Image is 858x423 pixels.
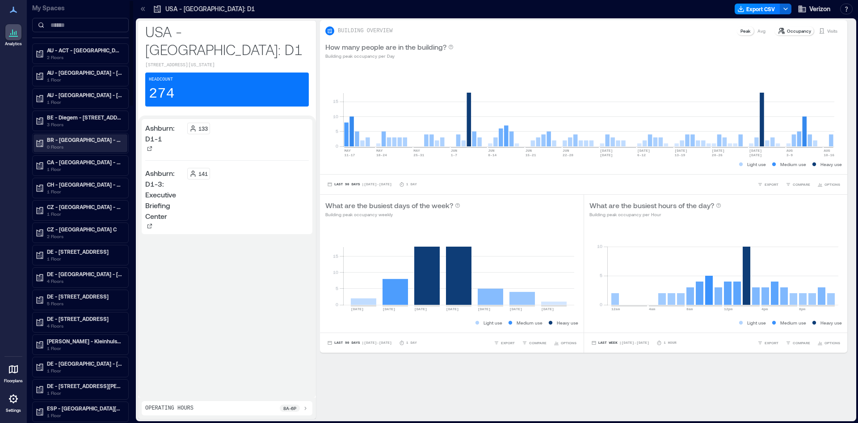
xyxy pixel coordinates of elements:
[47,98,122,106] p: 1 Floor
[47,338,122,345] p: [PERSON_NAME] - Kleinhulsen 1 3 5
[338,27,392,34] p: BUILDING OVERVIEW
[413,149,420,153] text: MAY
[793,340,810,346] span: COMPARE
[589,200,714,211] p: What are the busiest hours of the day?
[149,85,175,103] p: 274
[336,143,338,149] tspan: 0
[824,149,830,153] text: AUG
[47,166,122,173] p: 1 Floor
[492,338,517,347] button: EXPORT
[526,153,536,157] text: 15-21
[724,307,732,311] text: 12pm
[761,307,768,311] text: 4pm
[47,181,122,188] p: CH - [GEOGRAPHIC_DATA] - [STREET_ADDRESS]
[526,149,532,153] text: JUN
[757,27,765,34] p: Avg
[325,42,446,52] p: How many people are in the building?
[333,114,338,119] tspan: 10
[47,210,122,218] p: 1 Floor
[198,170,208,177] p: 141
[333,269,338,275] tspan: 10
[686,307,693,311] text: 8am
[816,338,842,347] button: OPTIONS
[749,153,762,157] text: [DATE]
[740,27,750,34] p: Peak
[786,153,793,157] text: 3-9
[47,136,122,143] p: BR - [GEOGRAPHIC_DATA] - [PERSON_NAME] [GEOGRAPHIC_DATA] 4300
[824,340,840,346] span: OPTIONS
[47,188,122,195] p: 1 Floor
[4,378,23,384] p: Floorplans
[561,340,576,346] span: OPTIONS
[552,338,578,347] button: OPTIONS
[599,273,602,278] tspan: 5
[747,319,766,326] p: Light use
[344,149,351,153] text: MAY
[784,180,812,189] button: COMPARE
[484,319,502,326] p: Light use
[47,226,122,233] p: CZ - [GEOGRAPHIC_DATA] C
[47,412,122,419] p: 1 Floor
[600,149,613,153] text: [DATE]
[149,76,173,83] p: Headcount
[325,211,460,218] p: Building peak occupancy weekly
[749,149,762,153] text: [DATE]
[32,4,129,13] p: My Spaces
[198,125,208,132] p: 133
[47,143,122,150] p: 0 Floors
[406,340,417,346] p: 1 Day
[509,307,522,311] text: [DATE]
[611,307,620,311] text: 12am
[563,149,569,153] text: JUN
[47,114,122,121] p: BE - Diegem - [STREET_ADDRESS]
[6,408,21,413] p: Settings
[283,405,296,412] p: 8a - 6p
[325,200,453,211] p: What are the busiest days of the week?
[529,340,547,346] span: COMPARE
[712,149,725,153] text: [DATE]
[47,322,122,329] p: 4 Floors
[712,153,723,157] text: 20-26
[47,255,122,262] p: 1 Floor
[820,161,842,168] p: Heavy use
[563,153,573,157] text: 22-28
[47,293,122,300] p: DE - [STREET_ADDRESS]
[501,340,515,346] span: EXPORT
[47,405,122,412] p: ESP - [GEOGRAPHIC_DATA][PERSON_NAME] de la Condesa
[165,4,255,13] p: USA - [GEOGRAPHIC_DATA]: D1
[47,367,122,374] p: 1 Floor
[47,54,122,61] p: 2 Floors
[600,153,613,157] text: [DATE]
[787,27,811,34] p: Occupancy
[780,319,806,326] p: Medium use
[333,253,338,259] tspan: 15
[47,360,122,367] p: DE - [GEOGRAPHIC_DATA] - [STREET_ADDRESS]
[47,158,122,166] p: CA - [GEOGRAPHIC_DATA] - [GEOGRAPHIC_DATA] - [STREET_ADDRESS]
[47,121,122,128] p: 3 Floors
[47,270,122,278] p: DE - [GEOGRAPHIC_DATA] - [STREET_ADDRESS]
[765,182,778,187] span: EXPORT
[446,307,459,311] text: [DATE]
[599,302,602,307] tspan: 0
[786,149,793,153] text: AUG
[145,405,193,412] p: Operating Hours
[765,340,778,346] span: EXPORT
[784,338,812,347] button: COMPARE
[795,2,833,16] button: Verizon
[799,307,806,311] text: 8pm
[488,153,496,157] text: 8-14
[325,338,394,347] button: Last 90 Days |[DATE]-[DATE]
[47,315,122,322] p: DE - [STREET_ADDRESS]
[3,388,24,416] a: Settings
[541,307,554,311] text: [DATE]
[517,319,543,326] p: Medium use
[336,128,338,134] tspan: 5
[1,359,25,386] a: Floorplans
[47,300,122,307] p: 5 Floors
[383,307,395,311] text: [DATE]
[414,307,427,311] text: [DATE]
[336,302,338,307] tspan: 0
[47,203,122,210] p: CZ - [GEOGRAPHIC_DATA] - [GEOGRAPHIC_DATA]
[637,149,650,153] text: [DATE]
[344,153,355,157] text: 11-17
